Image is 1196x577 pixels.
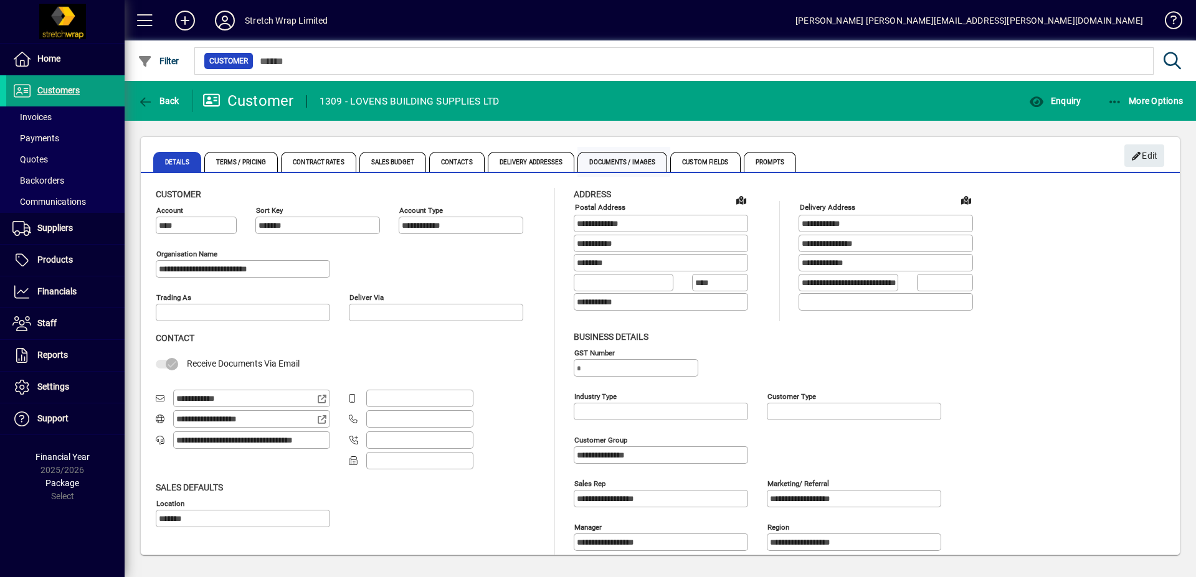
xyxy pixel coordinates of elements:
[12,133,59,143] span: Payments
[37,223,73,233] span: Suppliers
[6,245,125,276] a: Products
[6,149,125,170] a: Quotes
[731,190,751,210] a: View on map
[156,333,194,343] span: Contact
[399,206,443,215] mat-label: Account Type
[1108,96,1184,106] span: More Options
[320,91,500,111] div: 1309 - LOVENS BUILDING SUPPLIES LTD
[205,9,245,32] button: Profile
[12,112,52,122] span: Invoices
[488,152,575,172] span: Delivery Addresses
[209,55,248,67] span: Customer
[138,56,179,66] span: Filter
[156,482,223,492] span: Sales defaults
[204,152,278,172] span: Terms / Pricing
[1156,2,1180,43] a: Knowledge Base
[202,91,294,111] div: Customer
[1026,90,1084,112] button: Enquiry
[37,382,69,392] span: Settings
[956,190,976,210] a: View on map
[37,413,69,423] span: Support
[574,435,627,444] mat-label: Customer group
[6,276,125,307] a: Financials
[156,250,217,258] mat-label: Organisation name
[767,392,816,400] mat-label: Customer type
[6,44,125,75] a: Home
[156,189,201,199] span: Customer
[156,499,184,507] mat-label: Location
[6,170,125,191] a: Backorders
[1029,96,1081,106] span: Enquiry
[256,206,283,215] mat-label: Sort key
[37,255,73,265] span: Products
[574,479,605,487] mat-label: Sales rep
[6,340,125,371] a: Reports
[795,11,1143,30] div: [PERSON_NAME] [PERSON_NAME][EMAIL_ADDRESS][PERSON_NAME][DOMAIN_NAME]
[245,11,328,30] div: Stretch Wrap Limited
[187,359,300,368] span: Receive Documents Via Email
[165,9,205,32] button: Add
[37,318,57,328] span: Staff
[574,522,602,531] mat-label: Manager
[153,152,201,172] span: Details
[359,152,426,172] span: Sales Budget
[744,152,797,172] span: Prompts
[574,332,648,342] span: Business details
[767,479,829,487] mat-label: Marketing/ Referral
[37,54,60,63] span: Home
[349,293,384,302] mat-label: Deliver via
[125,90,193,112] app-page-header-button: Back
[574,189,611,199] span: Address
[36,452,90,462] span: Financial Year
[574,392,617,400] mat-label: Industry type
[6,128,125,149] a: Payments
[429,152,485,172] span: Contacts
[6,191,125,212] a: Communications
[1124,144,1164,167] button: Edit
[6,372,125,403] a: Settings
[767,522,789,531] mat-label: Region
[12,176,64,185] span: Backorders
[12,197,86,207] span: Communications
[6,308,125,339] a: Staff
[156,206,183,215] mat-label: Account
[6,403,125,434] a: Support
[1131,146,1158,166] span: Edit
[135,50,183,72] button: Filter
[6,213,125,244] a: Suppliers
[12,154,48,164] span: Quotes
[6,106,125,128] a: Invoices
[577,152,667,172] span: Documents / Images
[37,85,80,95] span: Customers
[37,286,77,296] span: Financials
[281,152,356,172] span: Contract Rates
[1104,90,1187,112] button: More Options
[45,478,79,488] span: Package
[37,350,68,360] span: Reports
[135,90,183,112] button: Back
[138,96,179,106] span: Back
[574,348,615,357] mat-label: GST Number
[670,152,740,172] span: Custom Fields
[156,293,191,302] mat-label: Trading as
